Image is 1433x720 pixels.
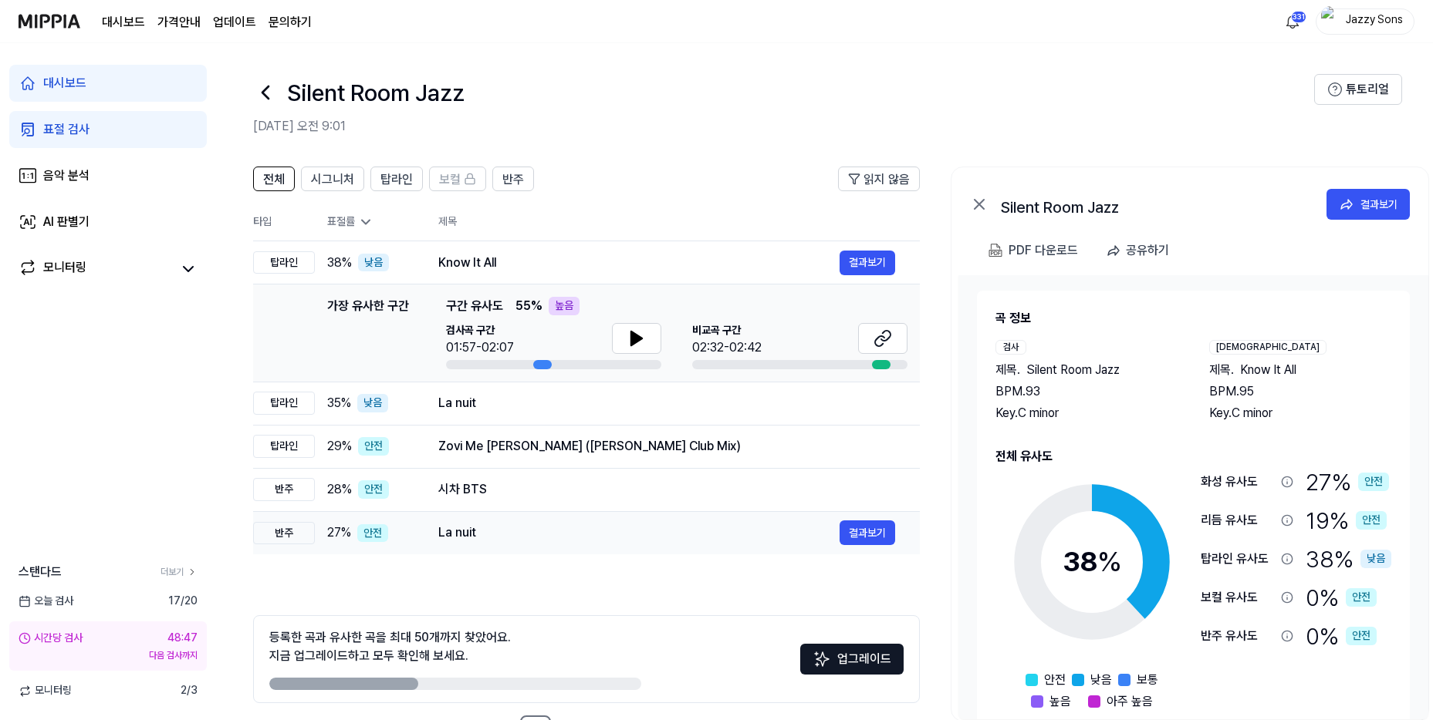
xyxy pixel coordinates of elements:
[327,254,352,272] span: 38 %
[838,167,920,191] button: 읽지 않음
[446,338,514,357] div: 01:57-02:07
[1201,550,1275,568] div: 탑라인 유사도
[1126,241,1169,261] div: 공유하기
[19,683,72,698] span: 모니터링
[429,167,486,191] button: 보컬
[515,297,542,315] span: 55 %
[269,13,312,32] a: 문의하기
[287,76,465,109] h1: Silent Room Jazz
[1360,196,1398,213] div: 결과보기
[438,523,840,542] div: La nuit
[9,65,207,102] a: 대시보드
[253,522,315,545] div: 반주
[1201,511,1275,530] div: 리듬 유사도
[357,524,388,543] div: 안전
[181,683,198,698] span: 2 / 3
[9,204,207,241] a: AI 판별기
[439,170,461,189] span: 보컬
[19,649,198,662] div: 다음 검사까지
[43,120,90,139] div: 표절 검사
[311,170,354,189] span: 시그니처
[253,478,315,501] div: 반주
[995,404,1178,422] div: Key. C minor
[43,74,86,93] div: 대시보드
[1306,581,1377,614] div: 0 %
[492,167,534,191] button: 반주
[1291,11,1306,23] div: 331
[446,297,503,315] span: 구간 유사도
[1090,671,1112,689] span: 낮음
[370,167,423,191] button: 탑라인
[1201,627,1275,645] div: 반주 유사도
[1009,241,1078,261] div: PDF 다운로드
[1201,588,1275,607] div: 보컬 유사도
[1201,473,1275,491] div: 화성 유사도
[438,394,895,412] div: La nuit
[253,435,315,458] div: 탑라인
[1316,8,1414,35] button: profileJazzy Sons
[813,650,831,668] img: Sparkles
[327,480,352,499] span: 28 %
[1001,195,1310,214] div: Silent Room Jazz
[446,323,514,338] span: 검사곡 구간
[1209,404,1392,422] div: Key. C minor
[1107,692,1153,711] span: 아주 높음
[1100,235,1181,266] button: 공유하기
[1026,361,1120,379] span: Silent Room Jazz
[1209,382,1392,401] div: BPM. 95
[502,170,524,189] span: 반주
[692,338,762,357] div: 02:32-02:42
[1240,361,1296,379] span: Know It All
[253,204,315,241] th: 타입
[19,631,83,646] div: 시간당 검사
[1049,692,1071,711] span: 높음
[840,520,895,545] button: 결과보기
[327,437,352,456] span: 29 %
[167,631,198,646] div: 48:47
[995,382,1178,401] div: BPM. 93
[327,523,351,542] span: 27 %
[358,254,389,272] div: 낮음
[43,167,90,185] div: 음악 분석
[549,297,580,315] div: 높음
[358,437,389,456] div: 안전
[19,563,62,581] span: 스탠다드
[1063,541,1122,583] div: 38
[327,297,409,369] div: 가장 유사한 구간
[1360,550,1391,568] div: 낮음
[1358,473,1389,491] div: 안전
[1306,620,1377,652] div: 0 %
[1306,504,1387,537] div: 19 %
[9,111,207,148] a: 표절 검사
[864,170,910,189] span: 읽지 않음
[438,204,920,241] th: 제목
[43,258,86,280] div: 모니터링
[253,167,295,191] button: 전체
[253,251,315,274] div: 탑라인
[213,13,256,32] a: 업데이트
[1327,189,1410,220] button: 결과보기
[157,13,201,32] button: 가격안내
[1044,671,1066,689] span: 안전
[995,309,1391,328] h2: 곡 정보
[253,117,1314,136] h2: [DATE] 오전 9:01
[263,170,285,189] span: 전체
[168,594,198,609] span: 17 / 20
[438,254,840,272] div: Know It All
[102,13,145,32] a: 대시보드
[1209,340,1327,355] div: [DEMOGRAPHIC_DATA]
[327,214,414,230] div: 표절률
[958,275,1428,719] a: 곡 정보검사제목.Silent Room JazzBPM.93Key.C minor[DEMOGRAPHIC_DATA]제목.Know It AllBPM.95Key.C minor전체 유사도...
[1280,9,1305,34] button: 알림331
[995,447,1391,466] h2: 전체 유사도
[1137,671,1158,689] span: 보통
[19,594,73,609] span: 오늘 검사
[840,251,895,275] button: 결과보기
[1344,12,1404,29] div: Jazzy Sons
[1346,627,1377,645] div: 안전
[1209,361,1234,379] span: 제목 .
[692,323,762,338] span: 비교곡 구간
[995,340,1026,355] div: 검사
